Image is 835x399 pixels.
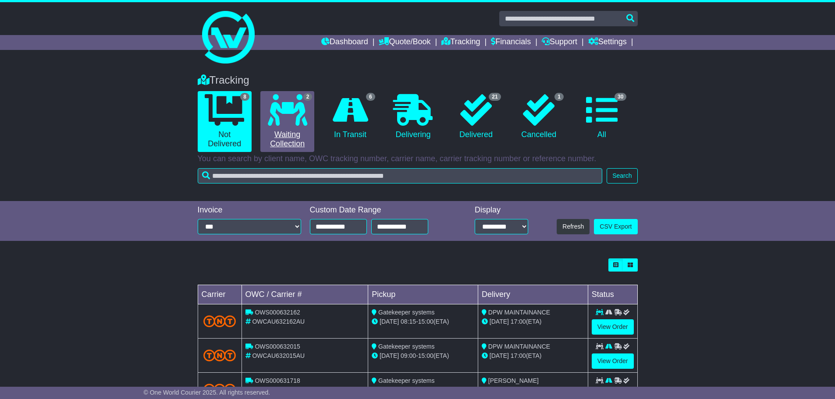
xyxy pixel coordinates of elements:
[310,205,451,215] div: Custom Date Range
[542,35,577,50] a: Support
[490,318,509,325] span: [DATE]
[418,352,433,359] span: 15:00
[489,93,501,101] span: 21
[198,285,242,304] td: Carrier
[554,93,564,101] span: 1
[203,315,236,327] img: TNT_Domestic.png
[252,352,305,359] span: OWCAU632015AU
[488,343,550,350] span: DPW MAINTAINANCE
[441,35,480,50] a: Tracking
[242,285,368,304] td: OWC / Carrier #
[252,318,305,325] span: OWCAU632162AU
[378,343,434,350] span: Gatekeeper systems
[379,35,430,50] a: Quote/Book
[378,309,434,316] span: Gatekeeper systems
[588,285,637,304] td: Status
[607,168,637,184] button: Search
[193,74,642,87] div: Tracking
[386,91,440,143] a: Delivering
[368,285,478,304] td: Pickup
[372,317,474,326] div: - (ETA)
[372,351,474,360] div: - (ETA)
[490,352,509,359] span: [DATE]
[303,93,313,101] span: 2
[323,91,377,143] a: 6 In Transit
[557,219,590,234] button: Refresh
[482,385,584,395] div: (ETA)
[575,91,629,143] a: 30 All
[588,35,627,50] a: Settings
[418,318,433,325] span: 15:00
[491,35,531,50] a: Financials
[449,91,503,143] a: 21 Delivered
[255,343,300,350] span: OWS000632015
[203,384,236,395] img: TNT_Domestic.png
[592,353,634,369] a: View Order
[401,318,416,325] span: 08:15
[511,318,526,325] span: 17:00
[488,377,539,384] span: [PERSON_NAME]
[240,93,249,101] span: 8
[401,352,416,359] span: 09:00
[321,35,368,50] a: Dashboard
[511,352,526,359] span: 17:00
[380,352,399,359] span: [DATE]
[482,317,584,326] div: (ETA)
[615,93,626,101] span: 30
[378,377,434,384] span: Gatekeeper systems
[482,351,584,360] div: (ETA)
[144,389,270,396] span: © One World Courier 2025. All rights reserved.
[255,377,300,384] span: OWS000631718
[475,205,528,215] div: Display
[366,93,375,101] span: 6
[372,385,474,395] div: - (ETA)
[198,205,301,215] div: Invoice
[594,219,637,234] a: CSV Export
[592,319,634,335] a: View Order
[380,318,399,325] span: [DATE]
[198,154,638,164] p: You can search by client name, OWC tracking number, carrier name, carrier tracking number or refe...
[488,309,550,316] span: DPW MAINTAINANCE
[260,91,314,152] a: 2 Waiting Collection
[512,91,566,143] a: 1 Cancelled
[478,285,588,304] td: Delivery
[255,309,300,316] span: OWS000632162
[203,350,236,361] img: TNT_Domestic.png
[198,91,252,152] a: 8 Not Delivered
